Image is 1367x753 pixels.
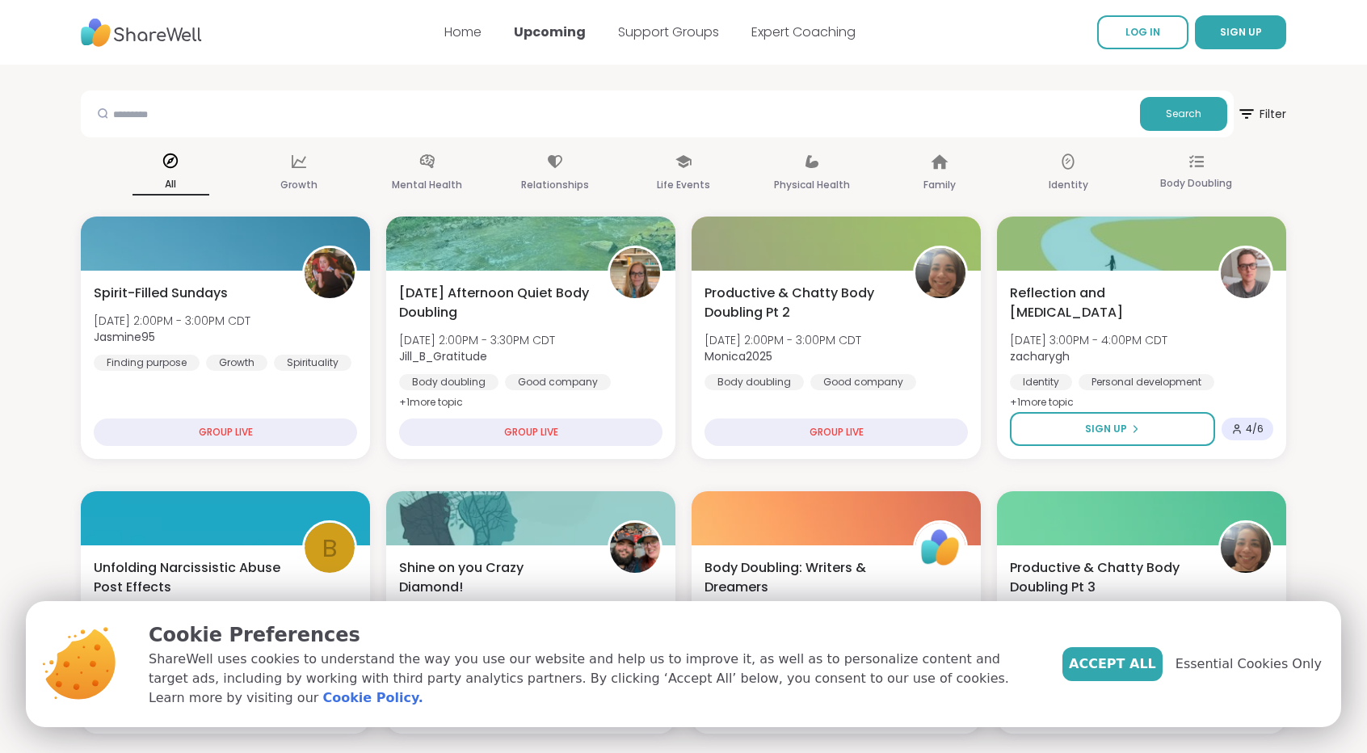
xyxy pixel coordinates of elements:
div: GROUP LIVE [705,419,968,446]
p: Family [923,175,956,195]
div: GROUP LIVE [399,419,662,446]
p: Body Doubling [1160,174,1232,193]
a: Cookie Policy. [322,688,423,708]
button: Search [1140,97,1227,131]
p: Identity [1049,175,1088,195]
a: Home [444,23,482,41]
div: Good company [810,374,916,390]
b: Jasmine95 [94,329,155,345]
a: Expert Coaching [751,23,856,41]
span: [DATE] 2:00PM - 3:00PM CDT [94,313,250,329]
span: Search [1166,107,1201,121]
img: zacharygh [1221,248,1271,298]
a: Support Groups [618,23,719,41]
div: Personal development [1079,374,1214,390]
img: ShareWell Nav Logo [81,11,202,55]
button: SIGN UP [1195,15,1286,49]
a: LOG IN [1097,15,1188,49]
span: Filter [1237,95,1286,133]
span: [DATE] Afternoon Quiet Body Doubling [399,284,590,322]
span: Essential Cookies Only [1176,654,1322,674]
span: [DATE] 2:00PM - 3:00PM CDT [705,332,861,348]
img: Monica2025 [915,248,965,298]
img: Dom_F [610,523,660,573]
div: Body doubling [399,374,498,390]
p: All [132,175,209,196]
button: Filter [1237,90,1286,137]
a: Upcoming [514,23,586,41]
p: Cookie Preferences [149,620,1037,650]
div: GROUP LIVE [94,419,357,446]
span: Spirit-Filled Sundays [94,284,228,303]
div: Body doubling [705,374,804,390]
div: Growth [206,355,267,371]
span: [DATE] 3:00PM - 4:00PM CDT [1010,332,1167,348]
span: 4 / 6 [1246,423,1264,435]
div: Finding purpose [94,355,200,371]
img: ShareWell [915,523,965,573]
span: Productive & Chatty Body Doubling Pt 3 [1010,558,1201,597]
p: Relationships [521,175,589,195]
p: Mental Health [392,175,462,195]
span: Accept All [1069,654,1156,674]
span: b [322,529,338,567]
div: Good company [505,374,611,390]
button: Accept All [1062,647,1163,681]
span: Reflection and [MEDICAL_DATA] [1010,284,1201,322]
b: zacharygh [1010,348,1070,364]
button: Sign Up [1010,412,1215,446]
div: Spirituality [274,355,351,371]
span: Body Doubling: Writers & Dreamers [705,558,895,597]
p: Physical Health [774,175,850,195]
img: Jill_B_Gratitude [610,248,660,298]
p: Life Events [657,175,710,195]
span: Sign Up [1085,422,1127,436]
b: Monica2025 [705,348,772,364]
span: SIGN UP [1220,25,1262,39]
div: Identity [1010,374,1072,390]
img: Jasmine95 [305,248,355,298]
b: Jill_B_Gratitude [399,348,487,364]
span: Productive & Chatty Body Doubling Pt 2 [705,284,895,322]
p: ShareWell uses cookies to understand the way you use our website and help us to improve it, as we... [149,650,1037,708]
span: [DATE] 2:00PM - 3:30PM CDT [399,332,555,348]
span: Unfolding Narcissistic Abuse Post Effects [94,558,284,597]
p: Growth [280,175,318,195]
span: Shine on you Crazy Diamond! [399,558,590,597]
img: Monica2025 [1221,523,1271,573]
span: LOG IN [1125,25,1160,39]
